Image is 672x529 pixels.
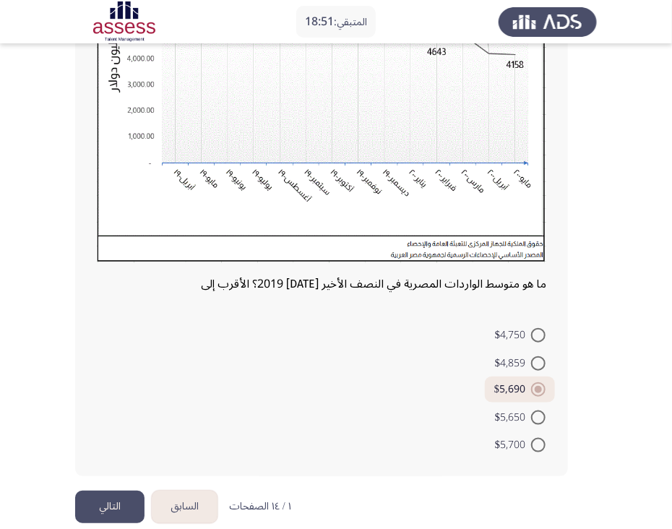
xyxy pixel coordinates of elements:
[494,381,531,398] span: $5,690
[499,1,597,42] img: Assess Talent Management logo
[305,13,367,31] p: المتبقي:
[495,409,531,426] span: $5,650
[152,491,217,523] button: load previous page
[495,436,531,454] span: $5,700
[495,355,531,372] span: $4,859
[75,491,145,523] button: load next page
[305,9,334,34] span: 18:51
[201,272,546,296] span: ما هو متوسط الواردات المصرية في النصف الأخير [DATE] 2019؟ الأقرب إلى
[75,1,173,42] img: Assessment logo of ASSESS Focus 4 Module Assessment
[495,327,531,344] span: $4,750
[229,501,291,513] p: ١ / ١٤ الصفحات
